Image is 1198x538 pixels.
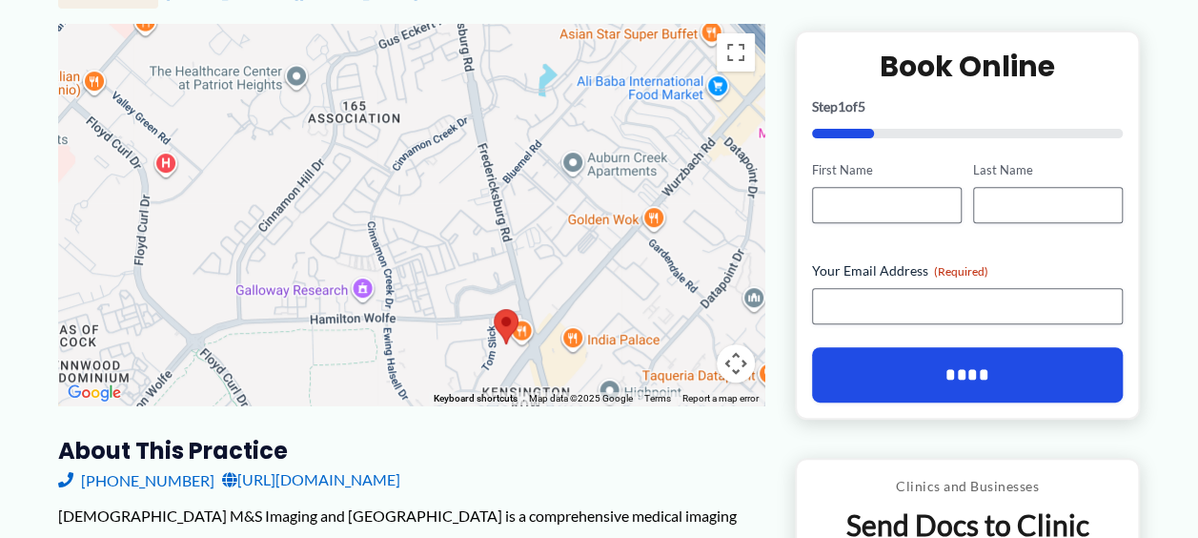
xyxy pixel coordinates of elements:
[63,381,126,405] a: Open this area in Google Maps (opens a new window)
[58,466,214,494] a: [PHONE_NUMBER]
[812,261,1124,280] label: Your Email Address
[434,392,518,405] button: Keyboard shortcuts
[811,474,1125,499] p: Clinics and Businesses
[644,393,671,403] a: Terms
[973,161,1123,179] label: Last Name
[717,344,755,383] button: Map camera controls
[812,48,1124,85] h2: Book Online
[858,98,865,114] span: 5
[529,393,633,403] span: Map data ©2025 Google
[838,98,845,114] span: 1
[58,436,764,466] h3: About this practice
[812,161,962,179] label: First Name
[222,466,400,494] a: [URL][DOMAIN_NAME]
[717,33,755,72] button: Toggle fullscreen view
[812,100,1124,114] p: Step of
[63,381,126,405] img: Google
[682,393,759,403] a: Report a map error
[934,264,988,279] span: (Required)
